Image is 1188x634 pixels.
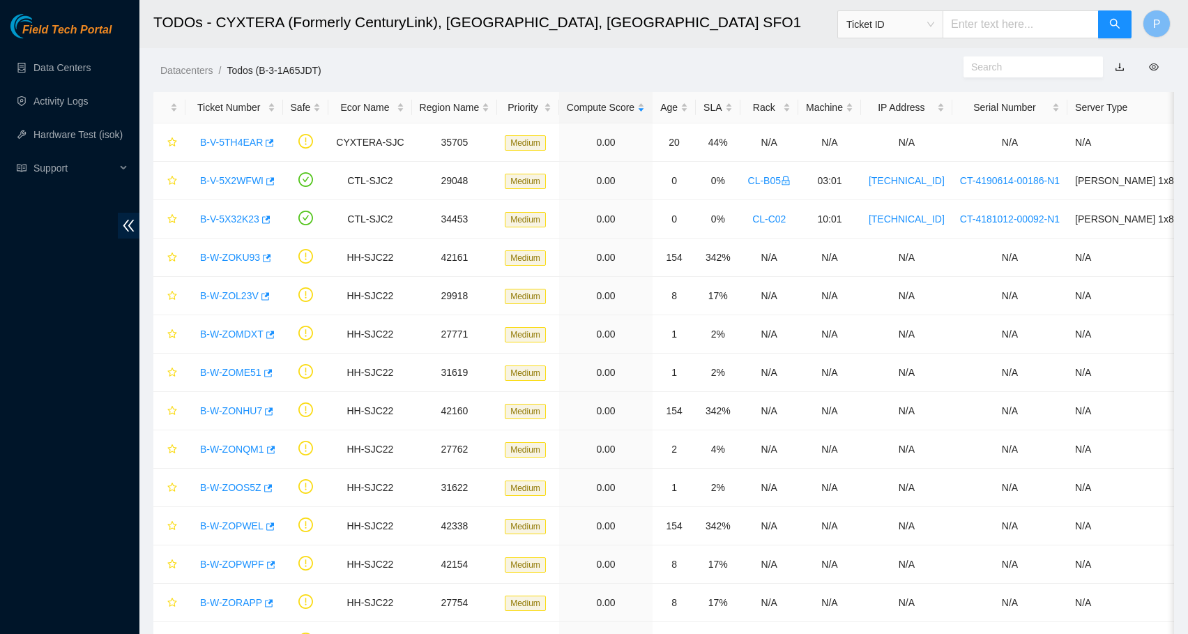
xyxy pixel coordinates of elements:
span: star [167,368,177,379]
button: star [161,169,178,192]
span: exclamation-circle [298,594,313,609]
span: / [218,65,221,76]
td: 0.00 [559,162,653,200]
span: exclamation-circle [298,134,313,149]
span: star [167,291,177,302]
td: 29918 [412,277,498,315]
span: Medium [505,327,546,342]
td: 0 [653,200,696,239]
td: 8 [653,545,696,584]
a: B-V-5TH4EAR [200,137,263,148]
td: 8 [653,584,696,622]
a: CL-B05lock [748,175,791,186]
button: star [161,208,178,230]
span: star [167,444,177,455]
td: N/A [798,584,861,622]
td: HH-SJC22 [328,545,411,584]
td: 42160 [412,392,498,430]
span: exclamation-circle [298,441,313,455]
span: check-circle [298,211,313,225]
td: N/A [740,545,798,584]
button: P [1143,10,1171,38]
td: N/A [740,277,798,315]
td: HH-SJC22 [328,239,411,277]
td: 0.00 [559,239,653,277]
td: 8 [653,277,696,315]
td: 0.00 [559,507,653,545]
td: 0.00 [559,315,653,354]
td: 342% [696,507,740,545]
td: N/A [952,469,1067,507]
td: HH-SJC22 [328,392,411,430]
span: double-left [118,213,139,239]
td: N/A [798,545,861,584]
td: N/A [740,315,798,354]
a: B-V-5X32K23 [200,213,259,225]
td: N/A [740,392,798,430]
span: exclamation-circle [298,249,313,264]
a: B-W-ZOKU93 [200,252,260,263]
td: 29048 [412,162,498,200]
td: N/A [740,584,798,622]
a: CT-4181012-00092-N1 [960,213,1060,225]
a: B-W-ZONHU7 [200,405,262,416]
td: HH-SJC22 [328,584,411,622]
td: 0.00 [559,354,653,392]
td: 0.00 [559,545,653,584]
td: N/A [952,507,1067,545]
span: star [167,483,177,494]
a: B-W-ZOPWEL [200,520,264,531]
td: N/A [952,392,1067,430]
span: star [167,214,177,225]
a: Todos (B-3-1A65JDT) [227,65,321,76]
span: star [167,406,177,417]
td: N/A [740,507,798,545]
a: [TECHNICAL_ID] [869,213,945,225]
span: exclamation-circle [298,402,313,417]
span: P [1153,15,1161,33]
td: N/A [740,430,798,469]
td: N/A [861,584,952,622]
td: 1 [653,315,696,354]
td: HH-SJC22 [328,430,411,469]
span: star [167,598,177,609]
td: 20 [653,123,696,162]
span: Medium [505,404,546,419]
button: star [161,246,178,269]
td: N/A [798,507,861,545]
a: B-W-ZOL23V [200,290,259,301]
td: CTL-SJC2 [328,200,411,239]
td: 154 [653,239,696,277]
td: 0.00 [559,123,653,162]
button: star [161,361,178,384]
td: 0% [696,200,740,239]
td: N/A [798,277,861,315]
td: 34453 [412,200,498,239]
a: [TECHNICAL_ID] [869,175,945,186]
button: star [161,323,178,345]
span: exclamation-circle [298,479,313,494]
span: exclamation-circle [298,326,313,340]
span: Medium [505,596,546,611]
span: star [167,252,177,264]
span: search [1109,18,1120,31]
button: download [1104,56,1135,78]
button: star [161,591,178,614]
td: 0.00 [559,200,653,239]
td: HH-SJC22 [328,507,411,545]
td: HH-SJC22 [328,469,411,507]
td: N/A [740,354,798,392]
td: 154 [653,392,696,430]
button: star [161,515,178,537]
td: 31619 [412,354,498,392]
td: HH-SJC22 [328,354,411,392]
span: lock [781,176,791,186]
a: B-W-ZOME51 [200,367,261,378]
td: N/A [952,239,1067,277]
td: 2% [696,469,740,507]
td: 0.00 [559,277,653,315]
a: Data Centers [33,62,91,73]
td: N/A [861,315,952,354]
td: 42338 [412,507,498,545]
a: B-W-ZOOS5Z [200,482,261,493]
